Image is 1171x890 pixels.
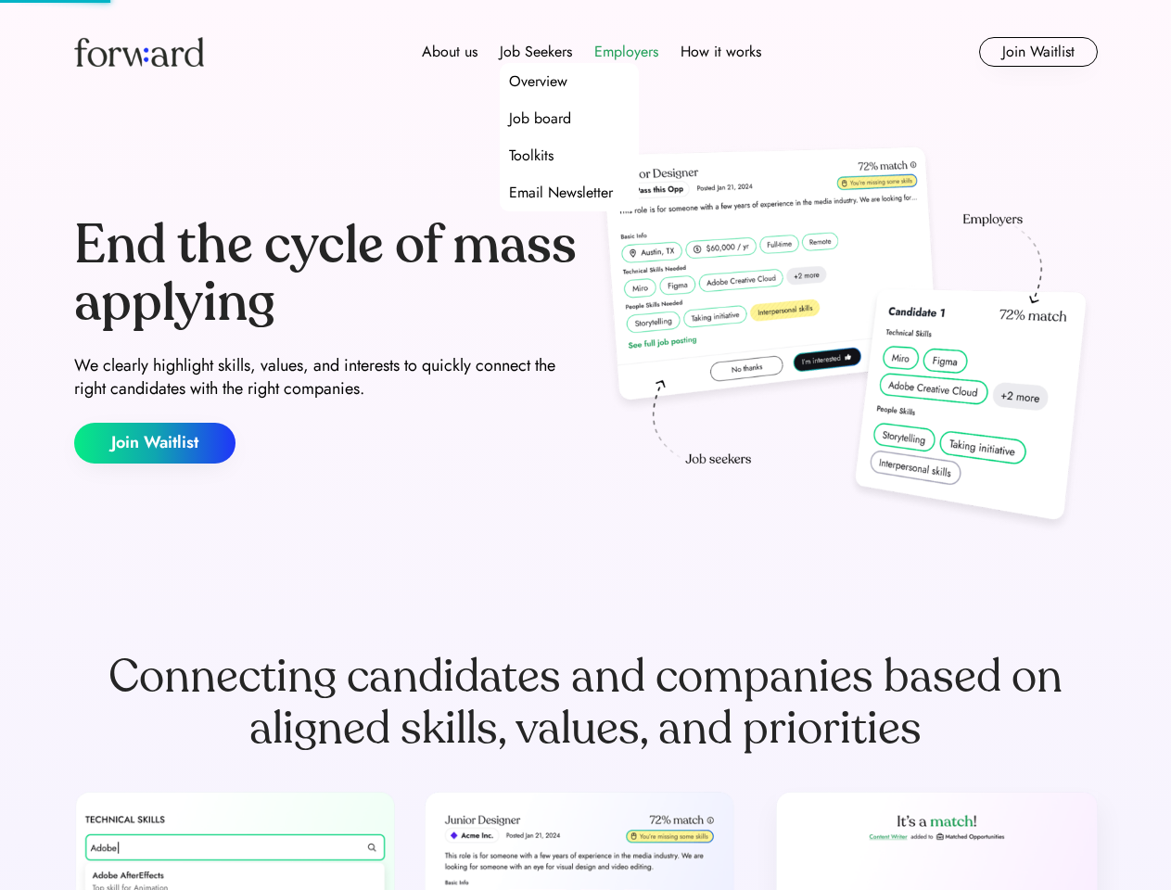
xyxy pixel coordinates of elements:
[594,41,658,63] div: Employers
[593,141,1098,540] img: hero-image.png
[74,651,1098,755] div: Connecting candidates and companies based on aligned skills, values, and priorities
[74,354,579,400] div: We clearly highlight skills, values, and interests to quickly connect the right candidates with t...
[74,423,235,464] button: Join Waitlist
[500,41,572,63] div: Job Seekers
[509,70,567,93] div: Overview
[422,41,477,63] div: About us
[74,37,204,67] img: Forward logo
[509,182,613,204] div: Email Newsletter
[74,217,579,331] div: End the cycle of mass applying
[979,37,1098,67] button: Join Waitlist
[509,108,571,130] div: Job board
[509,145,554,167] div: Toolkits
[681,41,761,63] div: How it works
